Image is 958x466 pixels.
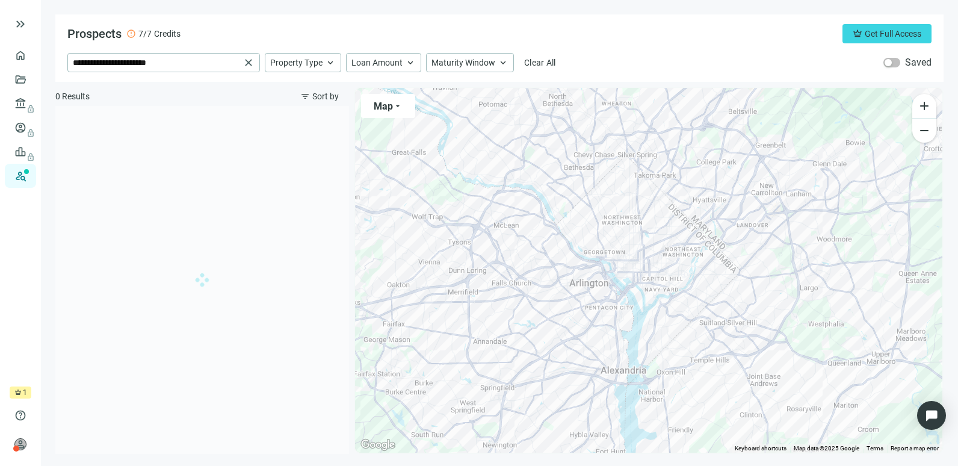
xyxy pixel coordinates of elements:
[905,57,932,69] label: Saved
[67,26,122,41] span: Prospects
[290,87,349,106] button: filter_listSort by
[917,123,932,138] span: remove
[361,94,415,118] button: Maparrow_drop_down
[270,57,323,68] span: Property Type
[867,445,883,452] a: Terms (opens in new tab)
[865,29,921,39] span: Get Full Access
[524,58,556,67] span: Clear All
[23,387,27,399] span: 1
[405,57,416,68] span: keyboard_arrow_up
[358,437,398,453] img: Google
[138,28,152,40] span: 7/7
[393,101,403,111] span: arrow_drop_down
[735,444,786,453] button: Keyboard shortcuts
[351,57,403,68] span: Loan Amount
[14,409,26,421] span: help
[842,24,932,43] button: crownGet Full Access
[794,445,859,452] span: Map data ©2025 Google
[154,28,181,40] span: Credits
[917,99,932,113] span: add
[126,29,136,39] span: error
[891,445,939,452] a: Report a map error
[358,437,398,453] a: Open this area in Google Maps (opens a new window)
[325,57,336,68] span: keyboard_arrow_up
[55,90,90,102] span: 0 Results
[498,57,508,68] span: keyboard_arrow_up
[853,29,862,39] span: crown
[300,92,310,101] span: filter_list
[14,389,22,396] span: crown
[13,17,28,31] button: keyboard_double_arrow_right
[519,53,561,72] button: Clear All
[917,401,946,430] div: Open Intercom Messenger
[243,57,255,69] span: close
[431,57,495,68] span: Maturity Window
[14,438,26,450] span: person
[312,92,339,101] span: Sort by
[374,101,393,112] span: Map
